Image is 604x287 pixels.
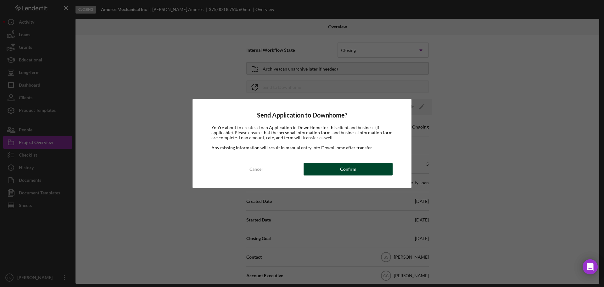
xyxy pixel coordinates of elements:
[211,145,373,150] span: Any missing information will result in manual entry into DownHome after transfer.
[211,125,393,140] span: You're about to create a Loan Application in DownHome for this client and business (if applicable...
[340,163,356,175] div: Confirm
[249,163,263,175] div: Cancel
[211,112,393,119] h4: Send Application to Downhome?
[304,163,393,175] button: Confirm
[211,163,300,175] button: Cancel
[583,259,598,274] div: Open Intercom Messenger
